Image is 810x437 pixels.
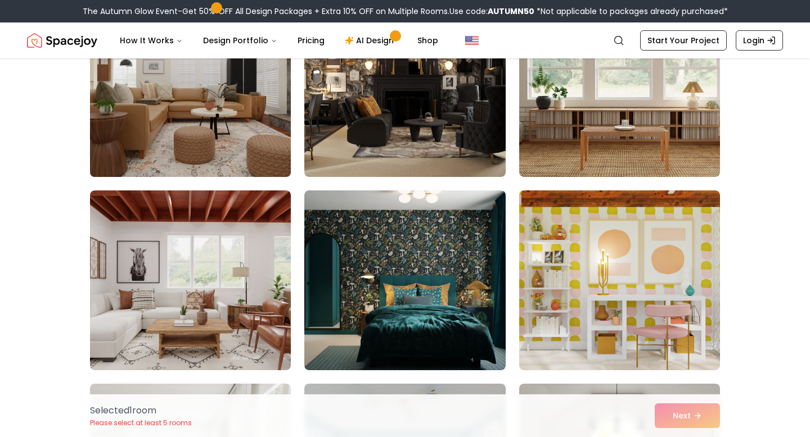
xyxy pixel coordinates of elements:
a: Login [736,30,783,51]
p: Please select at least 5 rooms [90,418,192,427]
a: Pricing [289,29,334,52]
div: The Autumn Glow Event-Get 50% OFF All Design Packages + Extra 10% OFF on Multiple Rooms. [83,6,728,17]
img: Spacejoy Logo [27,29,97,52]
a: Start Your Project [640,30,727,51]
span: Use code: [449,6,534,17]
nav: Global [27,22,783,58]
b: AUTUMN50 [488,6,534,17]
img: United States [465,34,479,47]
span: *Not applicable to packages already purchased* [534,6,728,17]
button: How It Works [111,29,192,52]
img: Room room-13 [90,190,291,370]
nav: Main [111,29,447,52]
a: Spacejoy [27,29,97,52]
a: Shop [408,29,447,52]
img: Room room-15 [519,190,720,370]
img: Room room-14 [304,190,505,370]
p: Selected 1 room [90,404,192,417]
button: Design Portfolio [194,29,286,52]
a: AI Design [336,29,406,52]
